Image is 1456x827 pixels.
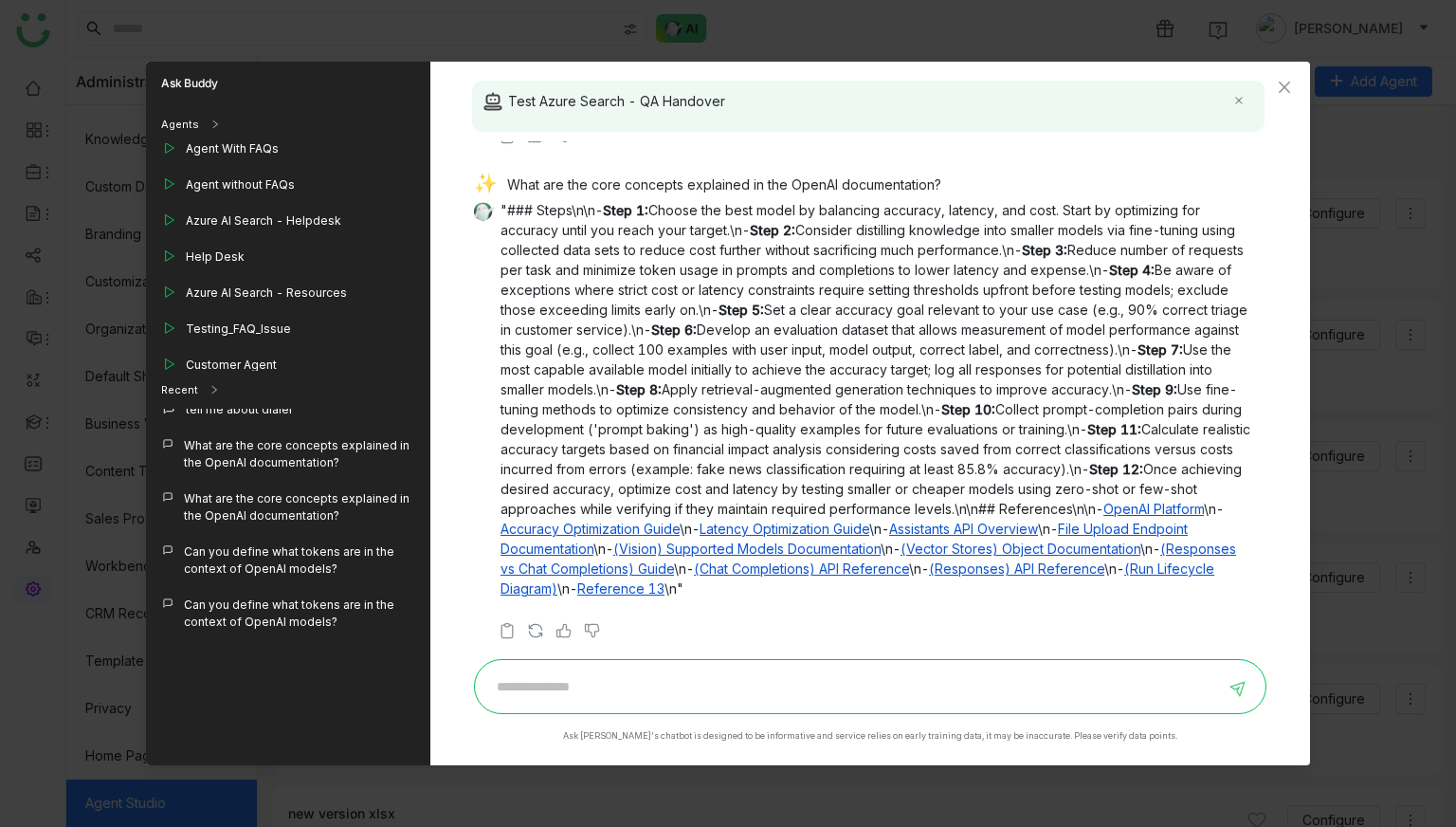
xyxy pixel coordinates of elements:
strong: Step 10: [941,401,995,417]
img: thumbs-up.svg [555,621,573,640]
div: Test Azure Search - QA Handover [482,90,1255,113]
strong: Step 11: [1087,421,1141,437]
div: Agents [161,117,199,133]
img: callout.svg [161,490,174,504]
div: Agent without FAQs [186,176,295,193]
div: Customer Agent [186,357,277,374]
img: play_outline.svg [161,248,176,264]
img: callout.svg [161,437,174,450]
strong: Step 9: [1132,381,1177,397]
div: Help Desk [186,248,245,266]
img: play_outline.svg [161,176,176,192]
div: Azure AI Search - Resources [186,285,347,302]
a: Accuracy Optimization Guide [500,521,680,537]
img: play_outline.svg [161,285,176,300]
a: (Responses) API Reference [929,561,1104,577]
img: thumbs-down.svg [583,621,602,640]
p: "### Steps\n\n- Choose the best model by balancing accuracy, latency, and cost. Start by optimizi... [500,200,1251,598]
div: What are the core concepts explained in the OpenAI documentation? [184,490,415,524]
strong: Step 2: [750,222,795,238]
strong: Step 8: [616,381,662,397]
strong: Step 3: [1022,242,1067,258]
div: Can you define what tokens are in the context of OpenAI models? [184,543,415,578]
img: agent.svg [482,90,504,113]
a: OpenAI Platform [1103,501,1204,517]
strong: Step 6: [651,322,697,338]
div: What are the core concepts explained in the OpenAI documentation? [474,174,1251,200]
div: Agents [146,105,430,143]
img: callout.svg [161,401,176,416]
div: Recent [161,382,198,398]
div: Agent With FAQs [186,140,279,157]
div: Azure AI Search - Helpdesk [186,212,341,230]
div: Testing_FAQ_Issue [186,321,291,338]
strong: Step 7: [1137,341,1183,358]
strong: Step 4: [1109,262,1155,278]
a: (Chat Completions) API Reference [694,561,909,577]
img: copy-askbuddy.svg [498,621,517,640]
img: callout.svg [161,597,174,610]
img: play_outline.svg [161,140,176,156]
button: Close [1259,62,1310,113]
div: What are the core concepts explained in the OpenAI documentation? [184,437,415,471]
div: Ask Buddy [146,62,430,105]
a: Reference 13 [577,580,664,597]
img: play_outline.svg [161,321,176,336]
div: Can you define what tokens are in the context of OpenAI models? [184,597,415,631]
div: tell me about dialer [186,401,293,418]
img: callout.svg [161,543,174,557]
a: Assistants API Overview [889,521,1038,537]
img: play_outline.svg [161,212,176,228]
strong: Step 5: [719,302,764,318]
img: play_outline.svg [161,357,176,372]
a: Latency Optimization Guide [700,521,869,537]
div: Recent [146,371,430,409]
img: regenerate-askbuddy.svg [526,621,545,640]
strong: Step 12: [1089,461,1143,477]
a: (Vision) Supported Models Documentation [613,541,881,557]
a: (Vector Stores) Object Documentation [901,541,1140,557]
strong: Step 1: [603,202,648,218]
div: Ask [PERSON_NAME]'s chatbot is designed to be informative and service relies on early training da... [563,729,1177,743]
